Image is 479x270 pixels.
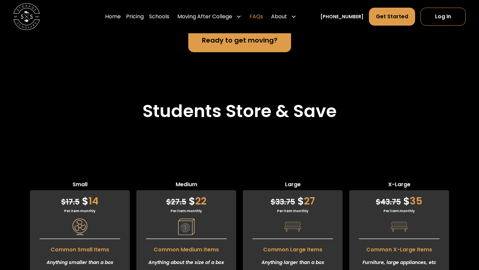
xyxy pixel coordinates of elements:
span: $ [376,197,381,207]
span: 27.5 [166,197,186,207]
span: $ [189,194,195,208]
a: [PHONE_NUMBER] [320,13,364,20]
a: Schools [149,7,169,26]
h2: Students Store & Save [142,101,337,121]
span: $ [297,194,304,208]
div: Moving After College [175,7,244,26]
a: Pricing [126,7,144,26]
div: 35 [349,190,449,208]
span: $ [166,197,171,207]
a: FAQs [249,7,263,26]
span: Medium [136,181,236,190]
img: Pricing Category Icon [72,218,88,235]
div: About [268,7,299,26]
span: Common Medium Items [136,242,236,254]
a: Ready to get moving? [188,28,291,52]
span: X-Large [349,181,449,190]
span: $ [82,194,88,208]
span: 43.75 [376,197,401,207]
span: Common Large Items [243,242,343,254]
span: Common Small Items [30,242,130,254]
div: Per item monthly [136,208,236,213]
img: Pricing Category Icon [284,218,301,235]
span: 17.5 [61,197,80,207]
a: Get Started [369,8,415,26]
div: Per item monthly [243,208,343,213]
span: Large [243,181,343,190]
span: 33.75 [271,197,295,207]
div: 14 [30,190,130,208]
span: Small [30,181,130,190]
div: 22 [136,190,236,208]
div: Per item monthly [349,208,449,213]
span: Common X-Large Items [349,242,449,254]
img: Storage Scholars main logo [13,3,40,30]
span: $ [61,197,66,207]
a: Home [105,7,121,26]
span: $ [271,197,275,207]
img: Pricing Category Icon [178,218,195,235]
div: About [271,13,287,21]
div: Per item monthly [30,208,130,213]
div: Moving After College [177,13,232,21]
span: $ [403,194,410,208]
div: 27 [243,190,343,208]
img: Pricing Category Icon [391,218,407,235]
a: Log In [420,8,466,26]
